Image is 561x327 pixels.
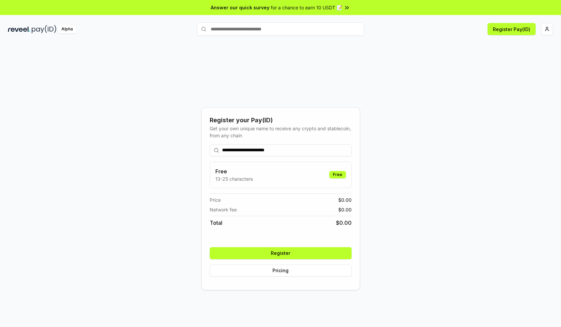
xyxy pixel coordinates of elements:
div: Register your Pay(ID) [210,116,352,125]
img: pay_id [32,25,56,33]
button: Register [210,247,352,259]
span: $ 0.00 [338,196,352,203]
h3: Free [215,167,253,175]
span: Total [210,219,222,227]
span: for a chance to earn 10 USDT 📝 [271,4,342,11]
div: Alpha [58,25,76,33]
div: Get your own unique name to receive any crypto and stablecoin, from any chain [210,125,352,139]
button: Register Pay(ID) [488,23,536,35]
span: $ 0.00 [338,206,352,213]
span: Answer our quick survey [211,4,269,11]
p: 13-25 characters [215,175,253,182]
span: Network fee [210,206,237,213]
div: Free [329,171,346,178]
span: $ 0.00 [336,219,352,227]
img: reveel_dark [8,25,30,33]
span: Price [210,196,221,203]
button: Pricing [210,265,352,277]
